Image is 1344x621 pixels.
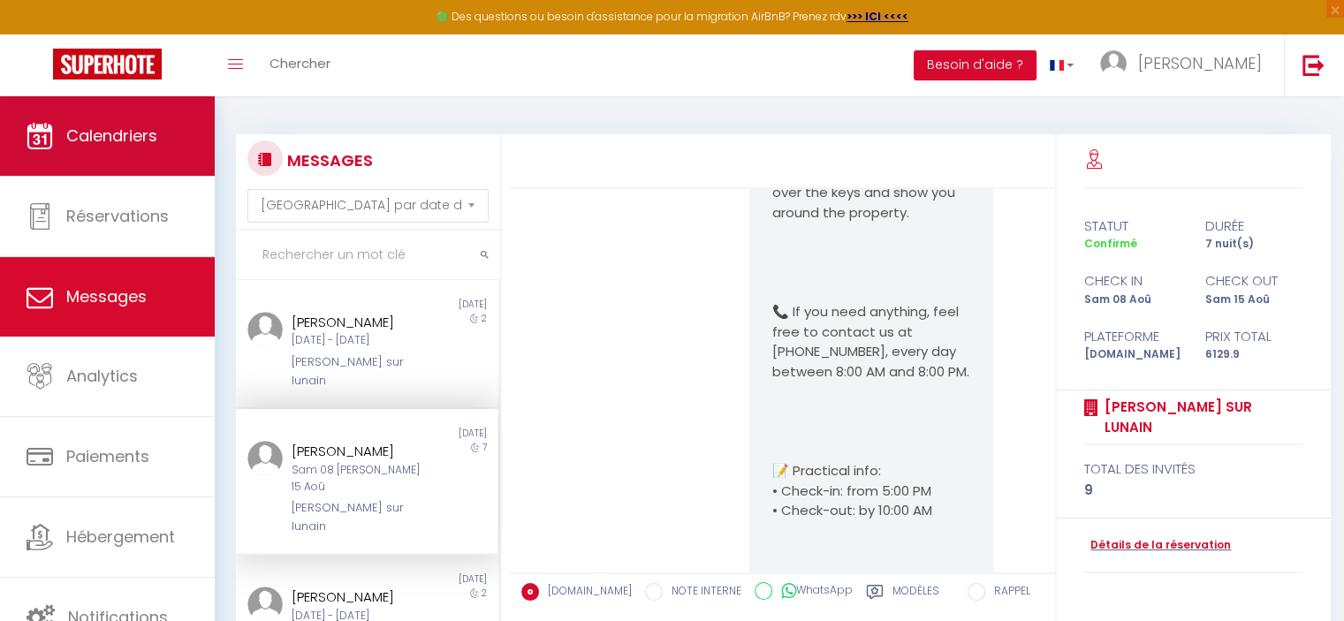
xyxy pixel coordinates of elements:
div: [DATE] [367,572,497,587]
label: Modèles [892,583,939,605]
span: 7 [482,441,487,454]
div: [DATE] - [DATE] [292,332,421,349]
span: Paiements [66,445,149,467]
a: >>> ICI <<<< [847,9,908,24]
h3: MESSAGES [283,140,373,180]
div: [DATE] [367,298,497,312]
div: [PERSON_NAME] [292,312,421,333]
div: Prix total [1194,326,1315,347]
a: Chercher [256,34,344,96]
span: 2 [482,312,487,325]
div: Sam 15 Aoû [1194,292,1315,308]
div: Sam 08 Aoû [1073,292,1194,308]
div: Sam 08 [PERSON_NAME] 15 Aoû [292,462,421,496]
a: ... [PERSON_NAME] [1087,34,1284,96]
div: Plateforme [1073,326,1194,347]
img: ... [247,312,283,347]
span: Confirmé [1084,236,1137,251]
img: logout [1302,54,1325,76]
label: NOTE INTERNE [663,583,741,602]
input: Rechercher un mot clé [236,231,500,280]
div: [PERSON_NAME] sur lunain [292,353,421,390]
img: ... [247,441,283,476]
span: Chercher [270,54,330,72]
div: check out [1194,270,1315,292]
a: Détails de la réservation [1084,537,1231,554]
div: check in [1073,270,1194,292]
p: 📝 Practical info: • Check-in: from 5:00 PM • Check-out: by 10:00 AM [771,461,971,521]
div: 6129.9 [1194,346,1315,363]
div: durée [1194,216,1315,237]
span: Réservations [66,205,169,227]
label: RAPPEL [985,583,1030,602]
div: [DATE] [367,427,497,441]
div: [PERSON_NAME] [292,441,421,462]
div: [DOMAIN_NAME] [1073,346,1194,363]
span: Analytics [66,365,138,387]
div: 7 nuit(s) [1194,236,1315,253]
img: ... [1100,50,1127,77]
label: [DOMAIN_NAME] [539,583,632,602]
div: statut [1073,216,1194,237]
span: [PERSON_NAME] [1138,52,1262,74]
button: Besoin d'aide ? [914,50,1036,80]
img: Super Booking [53,49,162,80]
div: [PERSON_NAME] sur lunain [292,499,421,535]
span: 2 [482,587,487,600]
div: total des invités [1084,458,1303,480]
a: [PERSON_NAME] sur lunain [1098,397,1303,438]
span: Hébergement [66,526,175,548]
span: Calendriers [66,125,157,147]
p: 📞 If you need anything, feel free to contact us at [PHONE_NUMBER], every day between 8:00 AM and ... [771,302,971,382]
span: Messages [66,285,147,307]
div: [PERSON_NAME] [292,587,421,608]
label: WhatsApp [772,582,853,602]
div: 9 [1084,480,1303,501]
